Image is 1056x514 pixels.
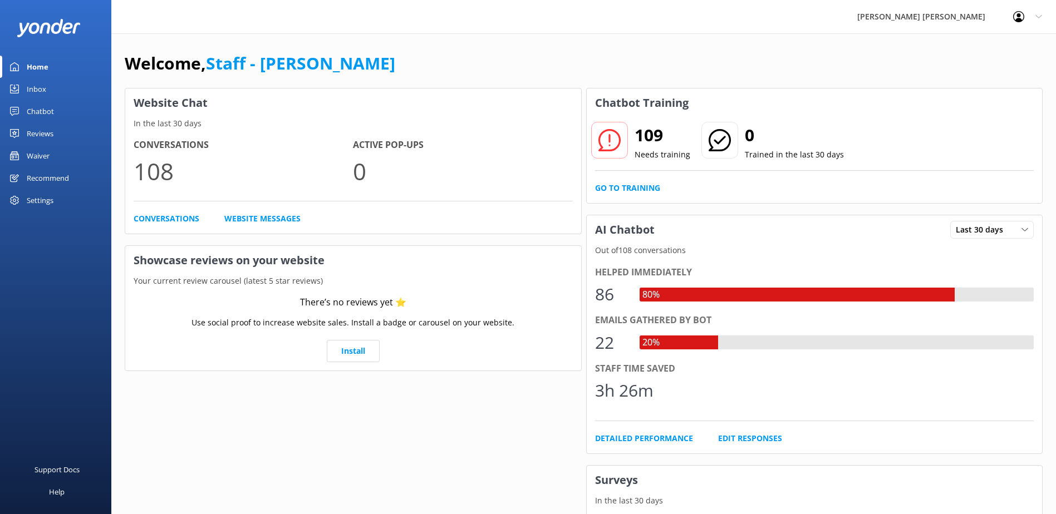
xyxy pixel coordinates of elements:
h1: Welcome, [125,50,395,77]
h2: 0 [745,122,844,149]
a: Install [327,340,380,362]
div: 86 [595,281,628,308]
h4: Active Pop-ups [353,138,572,152]
div: Settings [27,189,53,211]
div: 20% [640,335,662,350]
div: Home [27,56,48,78]
p: In the last 30 days [125,117,581,130]
p: Use social proof to increase website sales. Install a badge or carousel on your website. [191,317,514,329]
div: Help [49,481,65,503]
h4: Conversations [134,138,353,152]
div: 3h 26m [595,377,654,404]
div: Inbox [27,78,46,100]
span: Last 30 days [956,224,1010,236]
p: In the last 30 days [587,495,1043,507]
div: Support Docs [35,458,80,481]
p: Out of 108 conversations [587,244,1043,256]
div: Waiver [27,145,50,167]
div: 22 [595,329,628,356]
h3: Website Chat [125,88,581,117]
div: There’s no reviews yet ⭐ [300,295,406,310]
a: Go to Training [595,182,660,194]
h3: Showcase reviews on your website [125,246,581,275]
h3: AI Chatbot [587,215,663,244]
p: Your current review carousel (latest 5 star reviews) [125,275,581,287]
div: Staff time saved [595,362,1034,376]
h3: Surveys [587,466,1043,495]
h3: Chatbot Training [587,88,697,117]
a: Website Messages [224,212,301,225]
a: Staff - [PERSON_NAME] [206,52,395,75]
div: Chatbot [27,100,54,122]
div: Helped immediately [595,265,1034,280]
p: 0 [353,152,572,190]
div: Emails gathered by bot [595,313,1034,328]
a: Detailed Performance [595,432,693,444]
p: Needs training [635,149,690,161]
p: Trained in the last 30 days [745,149,844,161]
div: Reviews [27,122,53,145]
img: yonder-white-logo.png [17,19,81,37]
a: Conversations [134,212,199,225]
div: Recommend [27,167,69,189]
a: Edit Responses [718,432,782,444]
h2: 109 [635,122,690,149]
p: 108 [134,152,353,190]
div: 80% [640,288,662,302]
